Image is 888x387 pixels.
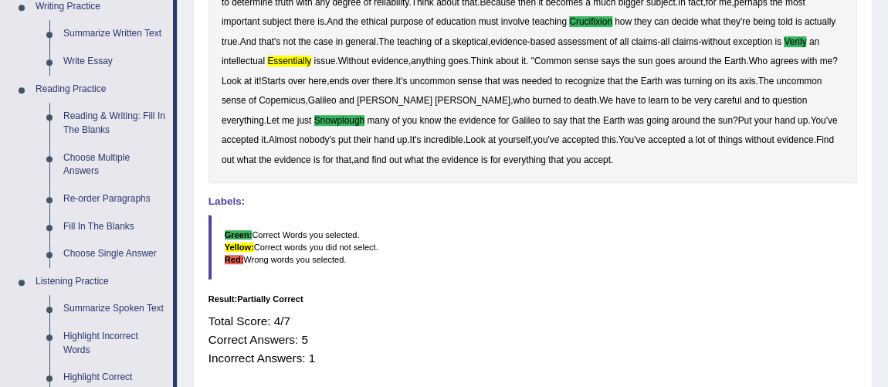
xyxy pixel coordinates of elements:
b: in [336,36,343,47]
b: needed [521,76,552,87]
b: can [654,16,669,27]
b: of [249,95,256,106]
b: at [244,76,252,87]
b: have [615,95,635,106]
b: lot [696,134,706,145]
b: was [628,115,644,126]
a: Summarize Written Text [56,20,173,48]
b: to [762,95,770,106]
b: around [671,115,700,126]
b: is [481,154,488,165]
b: We [599,95,613,106]
b: the [298,36,311,47]
a: Reading & Writing: Fill In The Blanks [56,103,173,144]
b: decide [671,16,698,27]
b: actually [805,16,835,27]
b: It's [409,134,421,145]
b: Copernicus [259,95,305,106]
a: Listening Practice [29,268,173,296]
b: it [254,76,259,87]
b: you've [533,134,559,145]
a: Fill In The Blanks [56,213,173,241]
b: this [602,134,616,145]
a: Highlight Incorrect Words [56,323,173,364]
b: Galileo [308,95,337,106]
b: Green: [225,230,253,239]
b: you [402,115,417,126]
b: what [405,154,424,165]
b: issue [314,56,335,66]
b: sense [222,95,246,106]
b: It's [395,76,407,87]
b: The [758,76,774,87]
b: that [336,154,351,165]
b: be [681,95,691,106]
b: the [622,56,635,66]
b: goes [448,56,468,66]
b: claims [672,36,698,47]
b: teaching [532,16,567,27]
b: to [564,95,571,106]
b: to [543,115,551,126]
b: accepted [561,134,598,145]
b: how [615,16,632,27]
b: The [378,36,395,47]
b: of [425,16,433,27]
b: Almost [269,134,297,145]
b: claims [632,36,658,47]
b: Earth [603,115,625,126]
b: careful [714,95,742,106]
b: that [485,76,500,87]
b: Look [466,134,486,145]
b: and [339,95,354,106]
div: Result: [208,293,858,305]
b: snowplough [314,115,364,126]
b: goes [655,56,675,66]
b: on [714,76,724,87]
b: it [521,56,526,66]
b: verily [784,36,806,47]
b: Starts [261,76,285,87]
b: says [601,56,619,66]
b: You've [619,134,646,145]
b: ends [329,76,349,87]
a: Write Essay [56,48,173,76]
b: that's [259,36,280,47]
b: that [570,115,585,126]
b: And [240,36,256,47]
b: what [701,16,720,27]
a: Choose Single Answer [56,240,173,268]
b: you [566,154,581,165]
b: out [389,154,402,165]
b: axis [739,76,755,87]
b: You've [810,115,837,126]
b: Yellow: [225,243,254,252]
b: the [588,115,601,126]
b: evidence [459,115,496,126]
b: Common [534,56,571,66]
b: out [222,154,235,165]
b: who [513,95,530,106]
b: assessment [558,36,606,47]
b: going [646,115,669,126]
b: general [345,36,376,47]
b: true [222,36,238,47]
b: yourself [498,134,530,145]
b: teaching [397,36,432,47]
b: hand [774,115,795,126]
b: turning [684,76,712,87]
b: agrees [770,56,798,66]
b: subject [263,16,292,27]
b: that [548,154,564,165]
b: its [727,76,737,87]
b: around [678,56,707,66]
b: uncommon [410,76,456,87]
b: sense [574,56,598,66]
b: was [503,76,519,87]
b: there [294,16,315,27]
b: say [553,115,568,126]
b: the [259,154,272,165]
b: over [288,76,306,87]
b: the [709,56,722,66]
b: Think [471,56,493,66]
